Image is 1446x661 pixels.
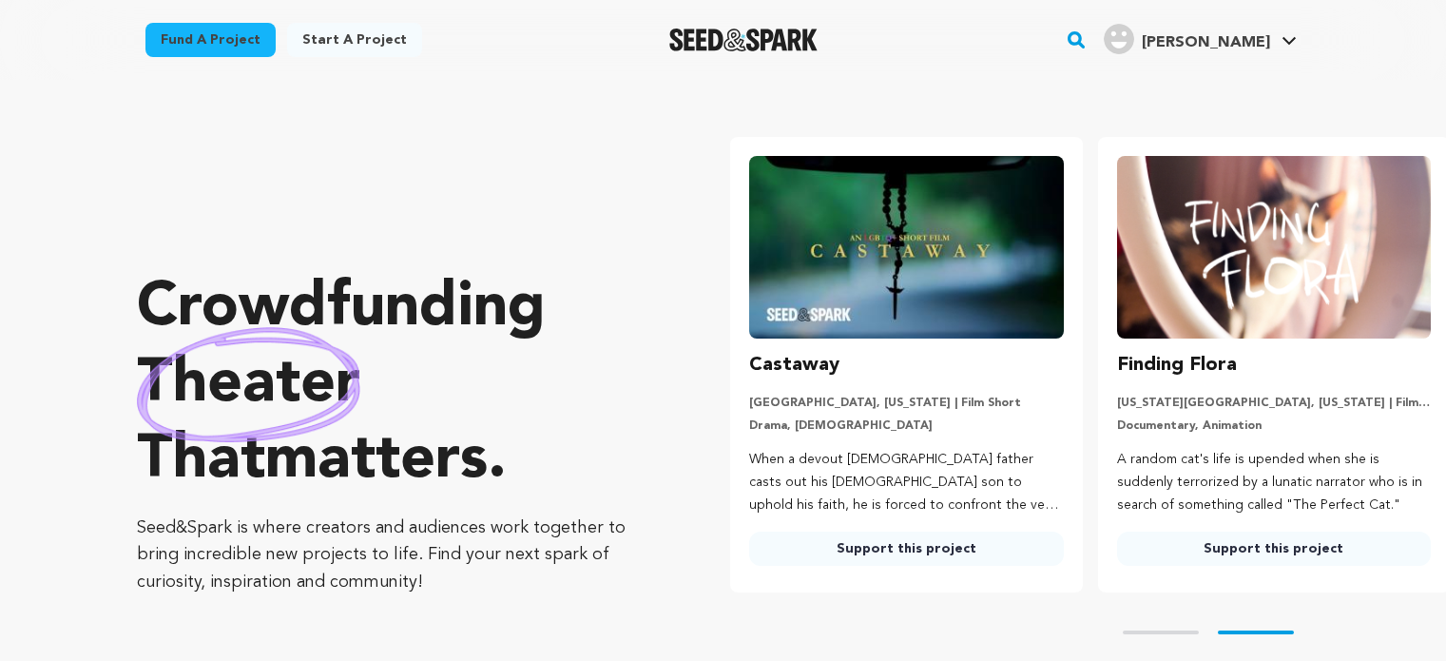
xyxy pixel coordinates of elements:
[1117,156,1431,339] img: Finding Flora image
[265,431,488,492] span: matters
[137,515,654,596] p: Seed&Spark is where creators and audiences work together to bring incredible new projects to life...
[749,396,1063,411] p: [GEOGRAPHIC_DATA], [US_STATE] | Film Short
[1142,35,1270,50] span: [PERSON_NAME]
[1104,24,1134,54] img: user.png
[749,156,1063,339] img: Castaway image
[287,23,422,57] a: Start a project
[749,532,1063,566] a: Support this project
[1100,20,1301,54] a: Bianca's Profile
[145,23,276,57] a: Fund a project
[137,271,654,499] p: Crowdfunding that .
[1117,418,1431,434] p: Documentary, Animation
[669,29,819,51] a: Seed&Spark Homepage
[137,327,360,442] img: hand sketched image
[749,350,839,380] h3: Castaway
[1104,24,1270,54] div: Bianca's Profile
[1117,396,1431,411] p: [US_STATE][GEOGRAPHIC_DATA], [US_STATE] | Film Short
[1117,532,1431,566] a: Support this project
[749,418,1063,434] p: Drama, [DEMOGRAPHIC_DATA]
[669,29,819,51] img: Seed&Spark Logo Dark Mode
[1117,350,1237,380] h3: Finding Flora
[1117,449,1431,516] p: A random cat's life is upended when she is suddenly terrorized by a lunatic narrator who is in se...
[1100,20,1301,60] span: Bianca's Profile
[749,449,1063,516] p: When a devout [DEMOGRAPHIC_DATA] father casts out his [DEMOGRAPHIC_DATA] son to uphold his faith,...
